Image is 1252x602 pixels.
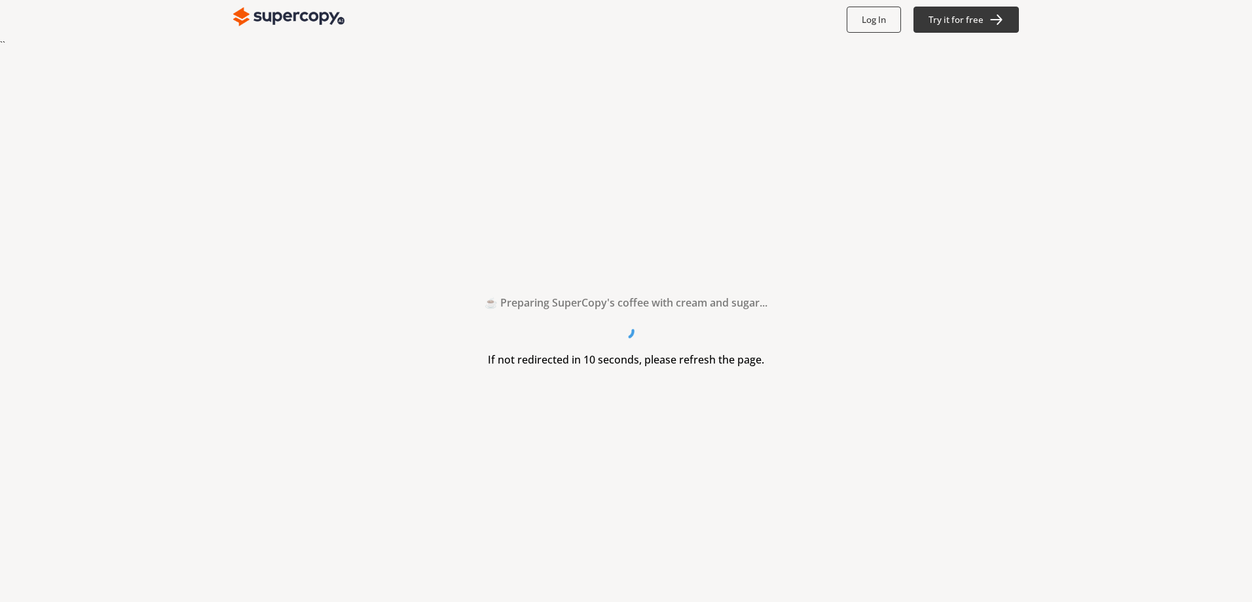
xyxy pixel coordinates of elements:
img: Close [233,4,344,30]
h2: ☕ Preparing SuperCopy's coffee with cream and sugar... [485,293,767,312]
button: Try it for free [913,7,1020,33]
button: Log In [847,7,901,33]
b: Log In [862,14,886,26]
h3: If not redirected in 10 seconds, please refresh the page. [488,350,764,369]
b: Try it for free [929,14,984,26]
